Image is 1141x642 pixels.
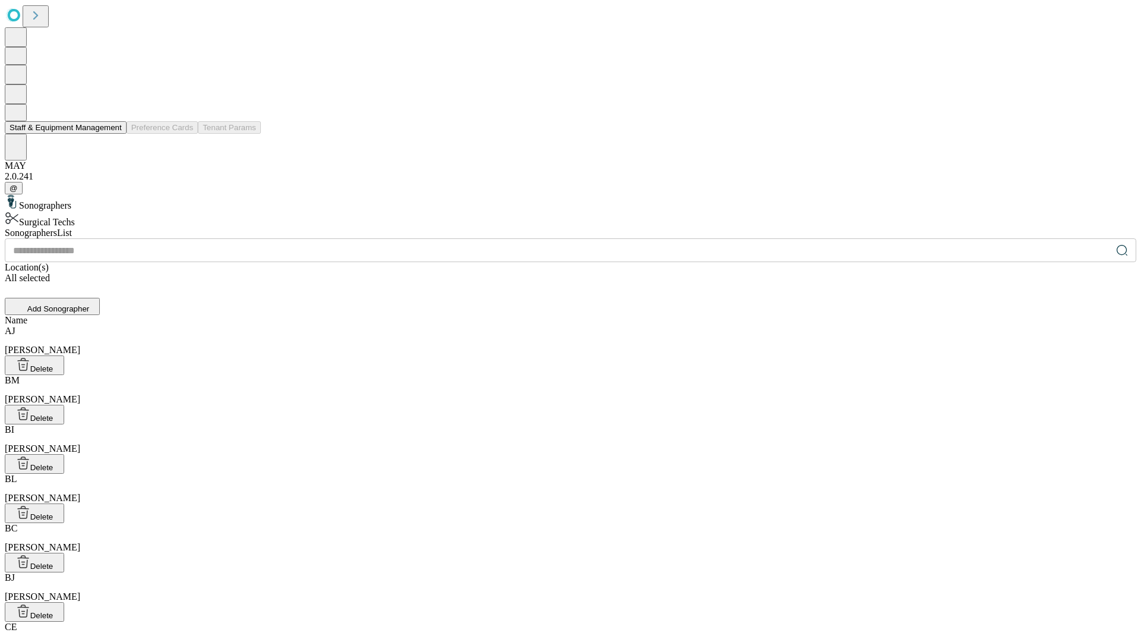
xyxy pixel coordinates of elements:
[5,572,15,583] span: BJ
[5,572,1136,602] div: [PERSON_NAME]
[30,364,53,373] span: Delete
[5,194,1136,211] div: Sonographers
[5,454,64,474] button: Delete
[30,562,53,571] span: Delete
[10,184,18,193] span: @
[5,273,1136,284] div: All selected
[5,326,15,336] span: AJ
[5,121,127,134] button: Staff & Equipment Management
[5,375,20,385] span: BM
[5,355,64,375] button: Delete
[27,304,89,313] span: Add Sonographer
[30,463,53,472] span: Delete
[5,405,64,424] button: Delete
[5,553,64,572] button: Delete
[198,121,261,134] button: Tenant Params
[5,503,64,523] button: Delete
[30,611,53,620] span: Delete
[5,622,17,632] span: CE
[5,171,1136,182] div: 2.0.241
[30,414,53,423] span: Delete
[5,298,100,315] button: Add Sonographer
[30,512,53,521] span: Delete
[5,424,1136,454] div: [PERSON_NAME]
[5,523,1136,553] div: [PERSON_NAME]
[5,182,23,194] button: @
[5,424,14,435] span: BI
[5,228,1136,238] div: Sonographers List
[5,602,64,622] button: Delete
[5,160,1136,171] div: MAY
[5,375,1136,405] div: [PERSON_NAME]
[5,315,1136,326] div: Name
[127,121,198,134] button: Preference Cards
[5,523,17,533] span: BC
[5,211,1136,228] div: Surgical Techs
[5,262,49,272] span: Location(s)
[5,474,1136,503] div: [PERSON_NAME]
[5,474,17,484] span: BL
[5,326,1136,355] div: [PERSON_NAME]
